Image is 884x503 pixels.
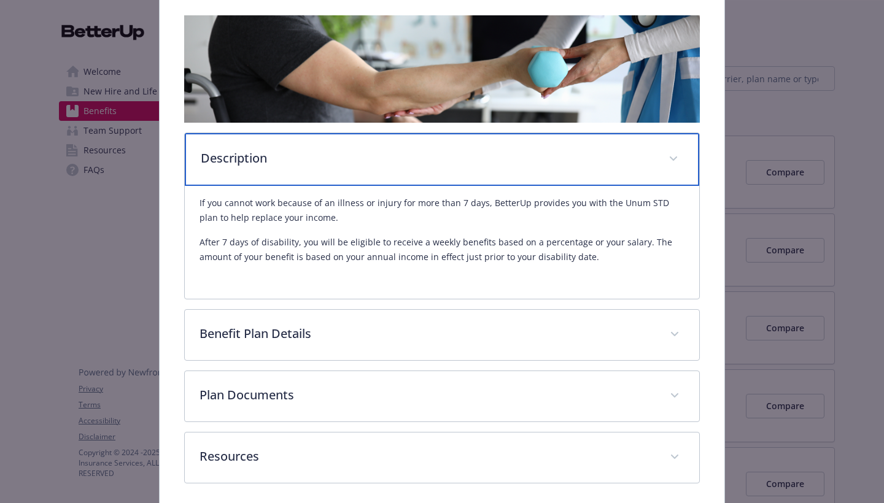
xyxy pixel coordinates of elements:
[185,310,699,360] div: Benefit Plan Details
[200,235,684,264] p: After 7 days of disability, you will be eligible to receive a weekly benefits based on a percenta...
[200,447,655,466] p: Resources
[184,15,700,123] img: banner
[200,324,655,343] p: Benefit Plan Details
[201,149,654,167] p: Description
[185,371,699,421] div: Plan Documents
[200,196,684,225] p: If you cannot work because of an illness or injury for more than 7 days, BetterUp provides you wi...
[185,133,699,186] div: Description
[185,432,699,483] div: Resources
[200,386,655,404] p: Plan Documents
[185,186,699,299] div: Description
